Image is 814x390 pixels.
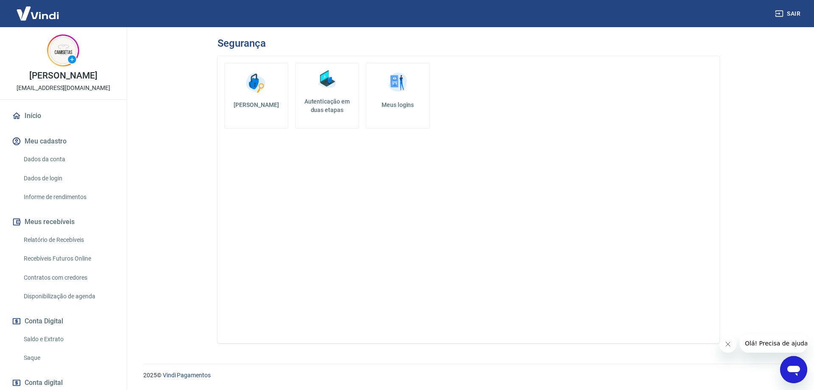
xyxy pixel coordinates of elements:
[217,37,265,49] h3: Segurança
[20,331,117,348] a: Saldo e Extrato
[773,6,804,22] button: Sair
[20,288,117,305] a: Disponibilização de agenda
[231,101,281,109] h5: [PERSON_NAME]
[224,63,288,129] a: [PERSON_NAME]
[299,97,355,114] h5: Autenticação em duas etapas
[47,34,81,68] img: 2fd88e8b-8891-4fca-9e9c-bd6f9145ce77.jpeg
[20,349,117,367] a: Saque
[25,377,63,389] span: Conta digital
[10,107,117,125] a: Início
[719,336,736,353] iframe: Fechar mensagem
[143,371,794,380] p: 2025 ©
[5,6,71,13] span: Olá! Precisa de ajuda?
[385,70,410,95] img: Meus logins
[295,63,359,129] a: Autenticação em duas etapas
[20,170,117,187] a: Dados de login
[10,132,117,151] button: Meu cadastro
[10,213,117,231] button: Meus recebíveis
[10,0,65,26] img: Vindi
[780,356,807,383] iframe: Botão para abrir a janela de mensagens
[740,334,807,353] iframe: Mensagem da empresa
[373,101,423,109] h5: Meus logins
[10,312,117,331] button: Conta Digital
[17,84,110,93] p: [EMAIL_ADDRESS][DOMAIN_NAME]
[366,63,430,129] a: Meus logins
[29,71,97,80] p: [PERSON_NAME]
[20,250,117,267] a: Recebíveis Futuros Online
[20,151,117,168] a: Dados da conta
[314,67,340,92] img: Autenticação em duas etapas
[243,70,269,95] img: Alterar senha
[20,269,117,286] a: Contratos com credores
[163,372,211,379] a: Vindi Pagamentos
[20,188,117,206] a: Informe de rendimentos
[20,231,117,249] a: Relatório de Recebíveis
